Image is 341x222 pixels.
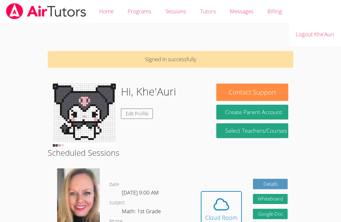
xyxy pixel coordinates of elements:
span: Messages [230,8,254,15]
dd: Math: 1st Grade [122,207,162,218]
dt: Subject [109,199,125,207]
button: Whiteboard [253,194,288,204]
button: Contact Support [216,84,288,101]
p: Signed in successfully [48,51,293,68]
a: Google Doc [253,209,288,219]
img: airtutors_banner-c4298cdbf04f3fff15de1276eac7730deb9818008684d7c2e4769d2f7ddbe033.png [5,3,87,19]
a: Edit Profile [121,108,153,119]
a: Logout Khe'Auri [289,23,341,46]
span: [DATE] 9:00 AM [122,189,159,196]
h2: Scheduled Sessions [48,147,293,159]
a: Details [253,179,288,189]
dt: Date [109,181,119,189]
h1: Hi, Khe'Auri [121,84,176,100]
button: Create Parent Account [216,105,288,120]
img: IMG_0035.jpeg [53,84,116,147]
div: Cloud Room [205,213,237,222]
a: Select Teachers/Courses [216,123,288,138]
